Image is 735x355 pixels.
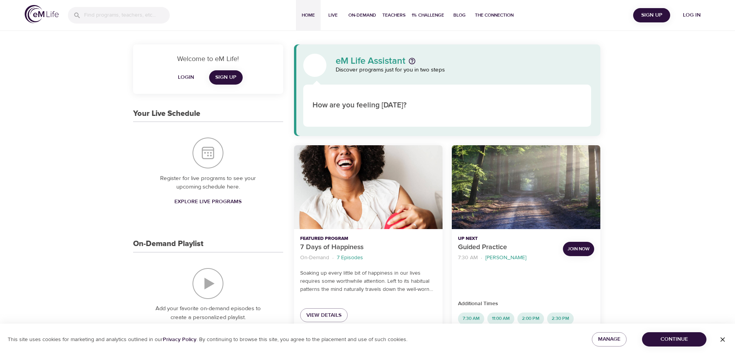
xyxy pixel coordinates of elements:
[163,336,196,343] a: Privacy Policy
[193,268,223,299] img: On-Demand Playlist
[481,253,482,263] li: ·
[568,245,590,253] span: Join Now
[309,59,321,71] img: eM Life Assistant
[592,332,627,347] button: Manage
[25,5,59,23] img: logo
[300,235,436,242] p: Featured Program
[648,335,700,344] span: Continue
[487,313,514,325] div: 11:00 AM
[300,269,436,294] p: Soaking up every little bit of happiness in our lives requires some worthwhile attention. Left to...
[299,11,318,19] span: Home
[149,174,268,192] p: Register for live programs to see your upcoming schedule here.
[523,94,546,117] button: I'm feeling worst
[332,253,334,263] li: ·
[382,11,406,19] span: Teachers
[477,95,498,116] img: ok
[636,10,667,20] span: Sign Up
[84,7,170,24] input: Find programs, teachers, etc...
[547,315,574,322] span: 2:30 PM
[133,239,203,248] h3: On-Demand Playlist
[412,11,444,19] span: 1% Challenge
[500,95,522,116] img: bad
[524,95,545,116] img: worst
[174,197,242,207] span: Explore Live Programs
[174,70,198,85] button: Login
[547,313,574,325] div: 2:30 PM
[306,311,341,320] span: View Details
[517,313,544,325] div: 2:00 PM
[429,94,452,117] button: I'm feeling great
[458,242,557,253] p: Guided Practice
[215,73,237,82] span: Sign Up
[300,253,436,263] nav: breadcrumb
[430,95,451,116] img: great
[458,315,484,322] span: 7:30 AM
[642,332,706,347] button: Continue
[673,8,710,22] button: Log in
[563,242,594,256] button: Join Now
[142,54,274,64] p: Welcome to eM Life!
[476,94,499,117] button: I'm feeling ok
[324,11,342,19] span: Live
[300,254,329,262] p: On-Demand
[149,304,268,322] p: Add your favorite on-demand episodes to create a personalized playlist.
[177,73,195,82] span: Login
[598,335,620,344] span: Manage
[458,235,557,242] p: Up Next
[209,70,243,85] a: Sign Up
[453,95,475,116] img: good
[452,94,476,117] button: I'm feeling good
[337,254,363,262] p: 7 Episodes
[499,94,523,117] button: I'm feeling bad
[633,8,670,22] button: Sign Up
[336,56,406,66] p: eM Life Assistant
[133,109,200,118] h3: Your Live Schedule
[517,315,544,322] span: 2:00 PM
[487,315,514,322] span: 11:00 AM
[458,253,557,263] nav: breadcrumb
[676,10,707,20] span: Log in
[193,138,223,168] img: Your Live Schedule
[475,11,514,19] span: The Connection
[485,254,526,262] p: [PERSON_NAME]
[458,300,594,308] p: Additional Times
[452,145,600,229] button: Guided Practice
[458,254,478,262] p: 7:30 AM
[294,145,443,229] button: 7 Days of Happiness
[300,242,436,253] p: 7 Days of Happiness
[458,313,484,325] div: 7:30 AM
[171,195,245,209] a: Explore Live Programs
[313,100,419,111] p: How are you feeling [DATE]?
[348,11,376,19] span: On-Demand
[450,11,469,19] span: Blog
[300,308,348,323] a: View Details
[336,66,591,75] p: Discover programs just for you in two steps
